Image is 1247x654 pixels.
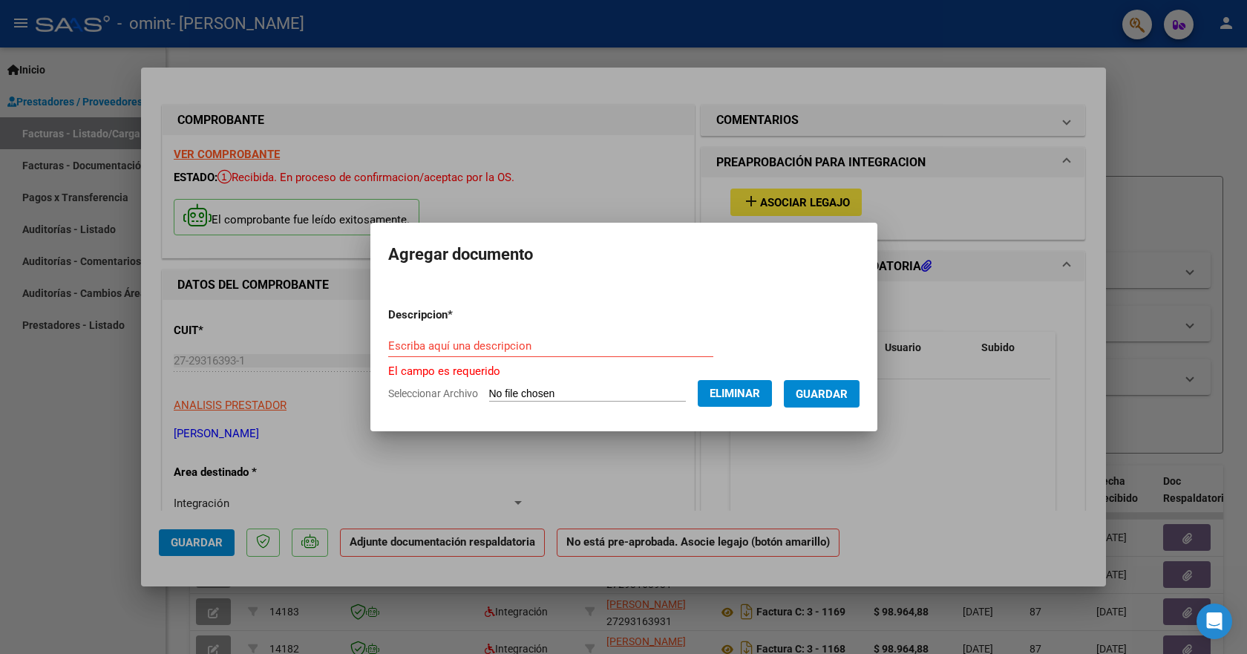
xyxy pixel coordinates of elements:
[796,388,848,401] span: Guardar
[388,388,478,399] span: Seleccionar Archivo
[388,363,860,380] p: El campo es requerido
[784,380,860,408] button: Guardar
[388,307,530,324] p: Descripcion
[710,387,760,400] span: Eliminar
[1197,604,1232,639] div: Open Intercom Messenger
[698,380,772,407] button: Eliminar
[388,241,860,269] h2: Agregar documento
